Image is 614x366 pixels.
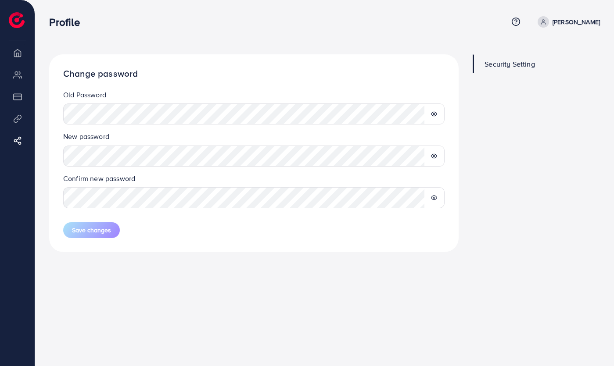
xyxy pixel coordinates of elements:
[49,16,87,28] h3: Profile
[63,90,445,103] legend: Old Password
[9,12,25,28] img: logo
[63,222,120,238] button: Save changes
[63,174,445,187] legend: Confirm new password
[63,68,445,79] h1: Change password
[553,17,600,27] p: [PERSON_NAME]
[63,131,445,145] legend: New password
[577,327,607,359] iframe: Chat
[485,60,535,68] span: Security Setting
[72,226,111,235] span: Save changes
[534,16,600,28] a: [PERSON_NAME]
